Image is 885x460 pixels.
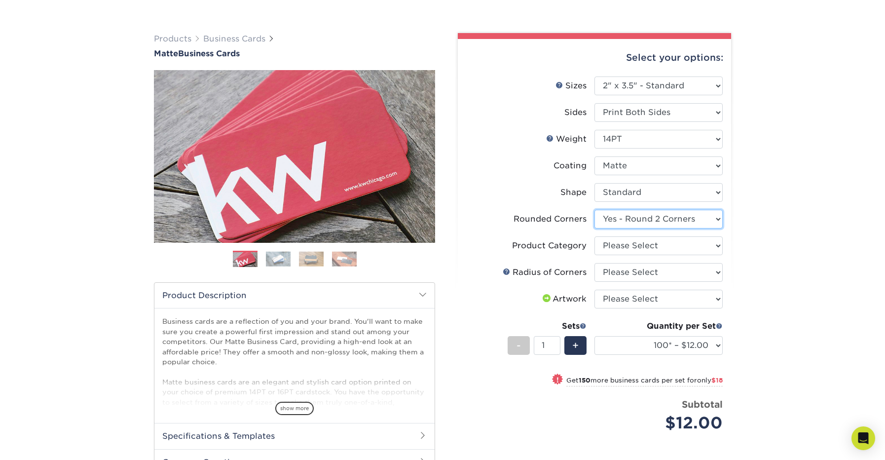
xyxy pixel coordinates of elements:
div: Shape [560,187,587,198]
div: Coating [553,160,587,172]
div: Quantity per Set [594,320,723,332]
img: Business Cards 03 [299,251,324,267]
h2: Specifications & Templates [154,423,435,449]
img: Business Cards 01 [233,247,258,272]
div: Sides [564,107,587,118]
span: show more [275,402,314,415]
img: Matte 01 [154,16,435,297]
div: Open Intercom Messenger [851,426,875,450]
a: Business Cards [203,34,265,43]
small: Get more business cards per set for [566,377,723,386]
div: Product Category [512,240,587,252]
div: Select your options: [466,39,723,77]
a: MatteBusiness Cards [154,49,435,58]
div: Sets [508,320,587,332]
strong: Subtotal [682,399,723,410]
span: - [516,338,521,353]
span: ! [556,375,559,385]
span: $18 [711,377,723,384]
h1: Business Cards [154,49,435,58]
span: + [572,338,579,353]
img: Business Cards 04 [332,251,357,267]
span: only [697,377,723,384]
span: Matte [154,49,178,58]
strong: 150 [579,377,590,384]
img: Business Cards 02 [266,251,291,267]
div: Artwork [541,293,587,305]
div: $12.00 [602,411,723,435]
div: Radius of Corners [503,267,587,278]
div: Sizes [555,80,587,92]
div: Rounded Corners [514,213,587,225]
p: Business cards are a reflection of you and your brand. You'll want to make sure you create a powe... [162,316,427,457]
a: Products [154,34,191,43]
div: Weight [546,133,587,145]
h2: Product Description [154,283,435,308]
